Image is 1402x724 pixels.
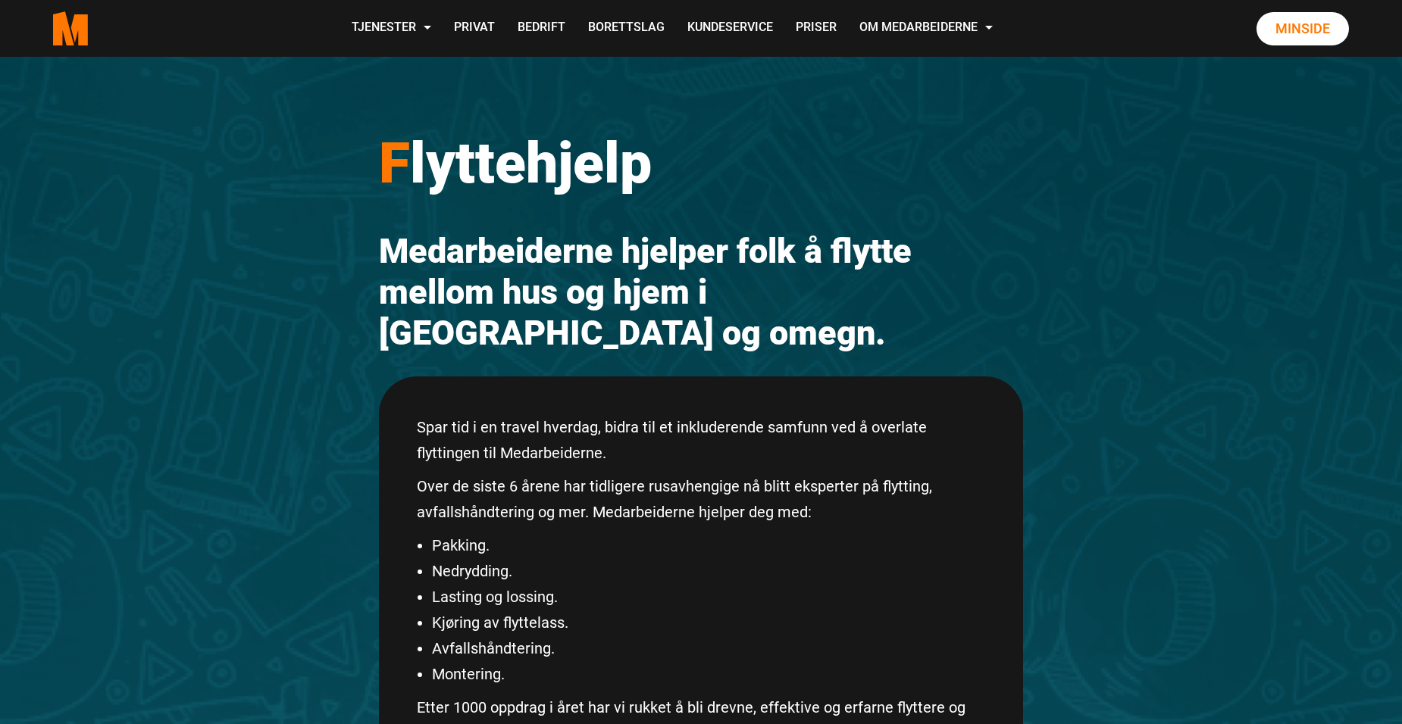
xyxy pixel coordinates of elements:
[577,2,676,55] a: Borettslag
[848,2,1004,55] a: Om Medarbeiderne
[379,231,1023,354] h2: Medarbeiderne hjelper folk å flytte mellom hus og hjem i [GEOGRAPHIC_DATA] og omegn.
[340,2,443,55] a: Tjenester
[417,414,985,466] p: Spar tid i en travel hverdag, bidra til et inkluderende samfunn ved å overlate flyttingen til Med...
[379,129,1023,197] h1: lyttehjelp
[506,2,577,55] a: Bedrift
[432,532,985,558] li: Pakking.
[1256,12,1349,45] a: Minside
[676,2,784,55] a: Kundeservice
[432,558,985,584] li: Nedrydding.
[379,130,410,196] span: F
[432,584,985,610] li: Lasting og lossing.
[432,610,985,635] li: Kjøring av flyttelass.
[432,661,985,687] li: Montering.
[443,2,506,55] a: Privat
[417,473,985,525] p: Over de siste 6 årene har tidligere rusavhengige nå blitt eksperter på flytting, avfallshåndterin...
[784,2,848,55] a: Priser
[432,635,985,661] li: Avfallshåndtering.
